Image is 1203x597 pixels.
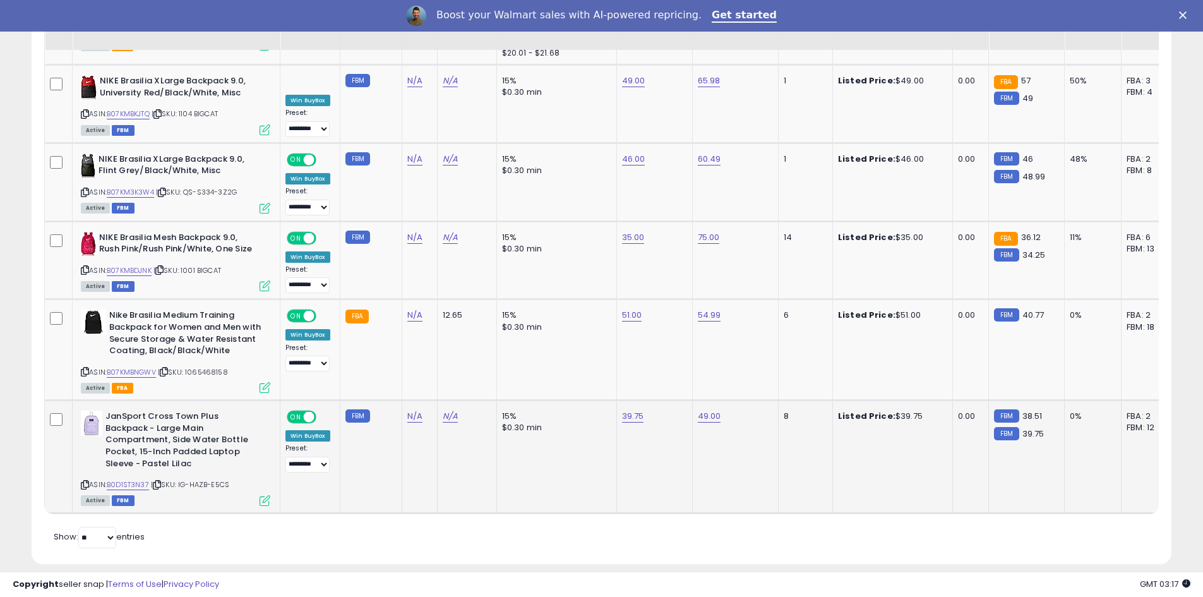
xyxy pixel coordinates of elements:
[443,231,458,244] a: N/A
[1070,232,1111,243] div: 11%
[502,154,607,165] div: 15%
[112,495,135,506] span: FBM
[1022,171,1046,183] span: 48.99
[107,187,154,198] a: B07KM3K3W4
[443,153,458,166] a: N/A
[285,187,330,215] div: Preset:
[158,367,228,377] span: | SKU: 1065468158
[1127,322,1168,333] div: FBM: 18
[1021,75,1031,87] span: 57
[1140,578,1190,590] span: 2025-09-6 03:17 GMT
[81,495,110,506] span: All listings currently available for purchase on Amazon
[345,231,370,244] small: FBM
[502,48,607,59] div: $20.01 - $21.68
[99,232,253,258] b: NIKE Brasilia Mesh Backpack 9.0, Rush Pink/Rush Pink/White, One Size
[1022,92,1033,104] span: 49
[151,479,229,490] span: | SKU: IG-HAZB-E5CS
[81,154,95,179] img: 31E2eFNulQL._SL40_.jpg
[407,75,422,87] a: N/A
[1022,410,1043,422] span: 38.51
[153,265,221,275] span: | SKU: 1001 BIGCAT
[164,578,219,590] a: Privacy Policy
[314,412,335,423] span: OFF
[784,232,823,243] div: 14
[712,9,777,23] a: Get started
[345,310,369,323] small: FBA
[107,367,156,378] a: B07KMBNGWV
[105,411,259,473] b: JanSport Cross Town Plus Backpack - Large Main Compartment, Side Water Bottle Pocket, 15-Inch Pad...
[112,203,135,214] span: FBM
[407,231,422,244] a: N/A
[784,75,823,87] div: 1
[345,74,370,87] small: FBM
[108,578,162,590] a: Terms of Use
[54,531,145,543] span: Show: entries
[100,75,253,102] b: NIKE Brasilia XLarge Backpack 9.0, University Red/Black/White, Misc
[1022,309,1044,321] span: 40.77
[838,154,943,165] div: $46.00
[1127,87,1168,98] div: FBM: 4
[838,75,943,87] div: $49.00
[838,231,895,243] b: Listed Price:
[285,173,330,184] div: Win BuyBox
[81,75,270,134] div: ASIN:
[838,410,895,422] b: Listed Price:
[443,410,458,423] a: N/A
[994,409,1019,423] small: FBM
[502,165,607,176] div: $0.30 min
[838,411,943,422] div: $39.75
[81,310,270,392] div: ASIN:
[345,152,370,166] small: FBM
[1070,310,1111,321] div: 0%
[1127,243,1168,255] div: FBM: 13
[152,109,218,119] span: | SKU: 1104 BIGCAT
[13,578,59,590] strong: Copyright
[81,232,96,257] img: 41EIwUG06ML._SL40_.jpg
[288,232,304,243] span: ON
[285,251,330,263] div: Win BuyBox
[81,125,110,136] span: All listings currently available for purchase on Amazon
[81,75,97,100] img: 41MbUpeDiSL._SL40_.jpg
[406,6,426,26] img: Profile image for Adrian
[285,95,330,106] div: Win BuyBox
[285,109,330,137] div: Preset:
[838,75,895,87] b: Listed Price:
[622,75,645,87] a: 49.00
[994,152,1019,166] small: FBM
[958,310,979,321] div: 0.00
[994,75,1017,89] small: FBA
[443,310,487,321] div: 12.65
[784,310,823,321] div: 6
[698,231,720,244] a: 75.00
[784,154,823,165] div: 1
[622,309,642,322] a: 51.00
[1021,231,1041,243] span: 36.12
[994,308,1019,322] small: FBM
[1127,232,1168,243] div: FBA: 6
[288,311,304,322] span: ON
[958,411,979,422] div: 0.00
[285,329,330,341] div: Win BuyBox
[443,75,458,87] a: N/A
[958,75,979,87] div: 0.00
[109,310,263,359] b: Nike Brasilia Medium Training Backpack for Women and Men with Secure Storage & Water Resistant Co...
[314,154,335,165] span: OFF
[1127,165,1168,176] div: FBM: 8
[994,170,1019,183] small: FBM
[994,248,1019,262] small: FBM
[112,281,135,292] span: FBM
[838,232,943,243] div: $35.00
[838,153,895,165] b: Listed Price:
[81,411,270,504] div: ASIN:
[1127,154,1168,165] div: FBA: 2
[1070,154,1111,165] div: 48%
[838,309,895,321] b: Listed Price:
[622,231,645,244] a: 35.00
[994,92,1019,105] small: FBM
[407,410,422,423] a: N/A
[1070,411,1111,422] div: 0%
[81,232,270,291] div: ASIN:
[107,109,150,119] a: B07KMBKJTQ
[436,9,702,21] div: Boost your Walmart sales with AI-powered repricing.
[622,410,644,423] a: 39.75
